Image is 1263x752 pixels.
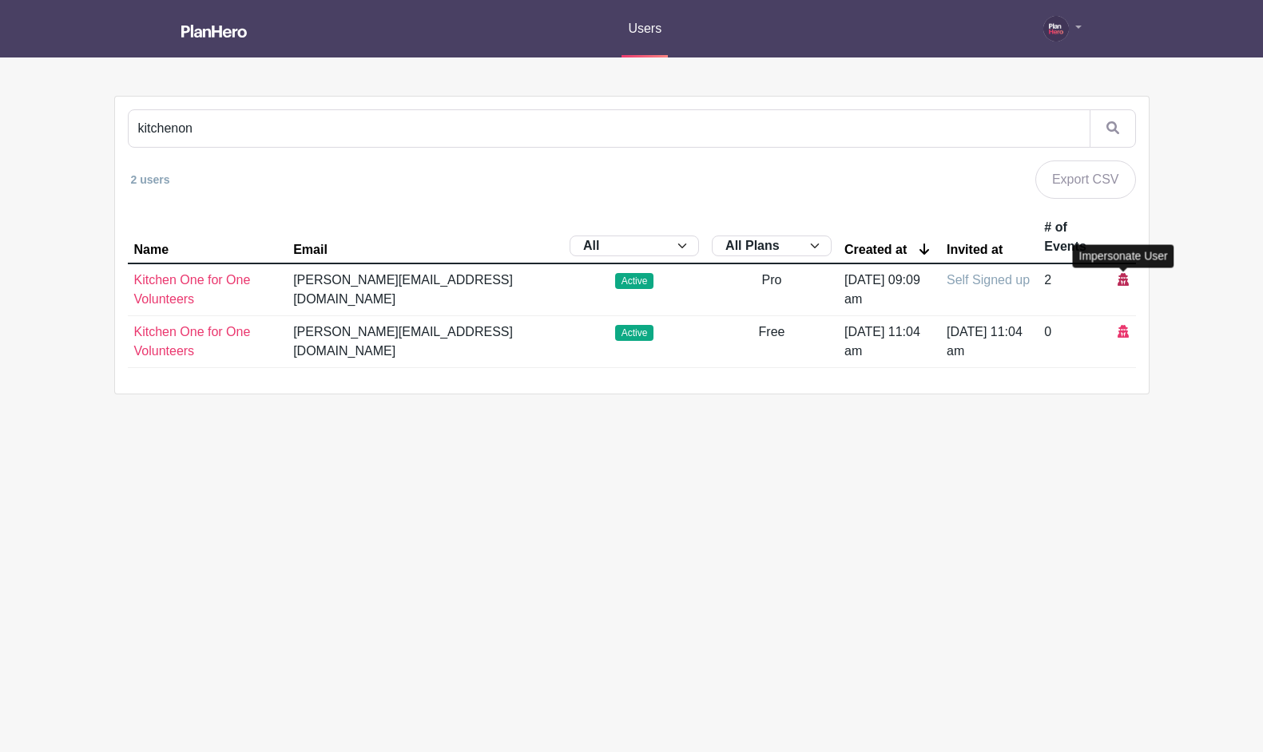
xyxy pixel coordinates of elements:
[134,325,251,358] a: Kitchen One for One Volunteers
[287,316,563,368] td: [PERSON_NAME][EMAIL_ADDRESS][DOMAIN_NAME]
[1035,160,1136,199] a: Export CSV
[947,273,1030,287] span: Self Signed up
[128,109,1090,148] input: Search by name or email...
[947,243,1031,256] a: Invited at
[134,273,251,306] a: Kitchen One for One Volunteers
[181,25,247,38] img: logo_white-6c42ec7e38ccf1d336a20a19083b03d10ae64f83f12c07503d8b9e83406b4c7d.svg
[844,243,934,256] a: Created at
[705,316,838,368] td: Free
[615,273,653,289] span: Active
[1038,263,1111,316] td: 2
[947,243,1003,256] div: Invited at
[940,316,1038,368] td: [DATE] 11:04 am
[838,263,940,316] td: [DATE] 09:09 am
[293,243,328,256] div: Email
[287,263,563,316] td: [PERSON_NAME][EMAIL_ADDRESS][DOMAIN_NAME]
[1073,244,1174,267] div: Impersonate User
[628,22,661,35] span: Users
[1038,316,1111,368] td: 0
[293,243,557,256] a: Email
[705,263,838,316] td: Pro
[838,316,940,368] td: [DATE] 11:04 am
[1043,16,1069,42] img: PH-Logo-Circle-Centered-Purple.jpg
[615,325,653,341] span: Active
[134,243,281,256] a: Name
[131,173,170,186] small: 2 users
[134,243,169,256] div: Name
[844,243,907,256] div: Created at
[1038,212,1111,263] th: # of Events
